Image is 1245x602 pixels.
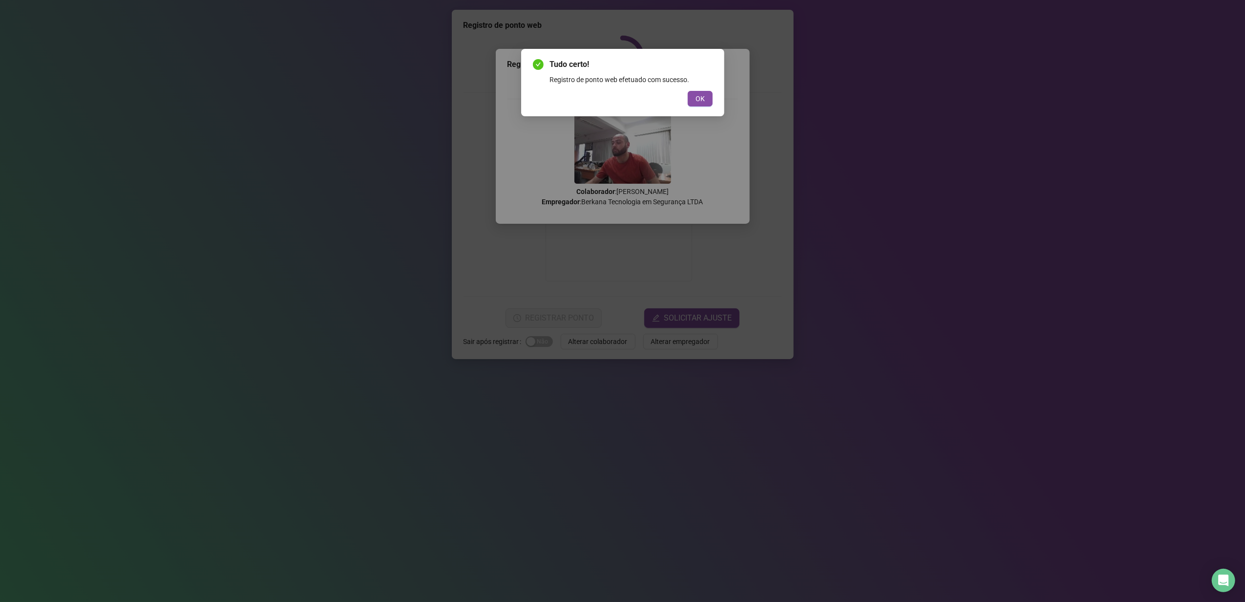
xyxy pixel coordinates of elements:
[533,59,544,70] span: check-circle
[549,74,713,85] div: Registro de ponto web efetuado com sucesso.
[688,91,713,107] button: OK
[696,93,705,104] span: OK
[1212,569,1235,592] div: Open Intercom Messenger
[549,59,713,70] span: Tudo certo!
